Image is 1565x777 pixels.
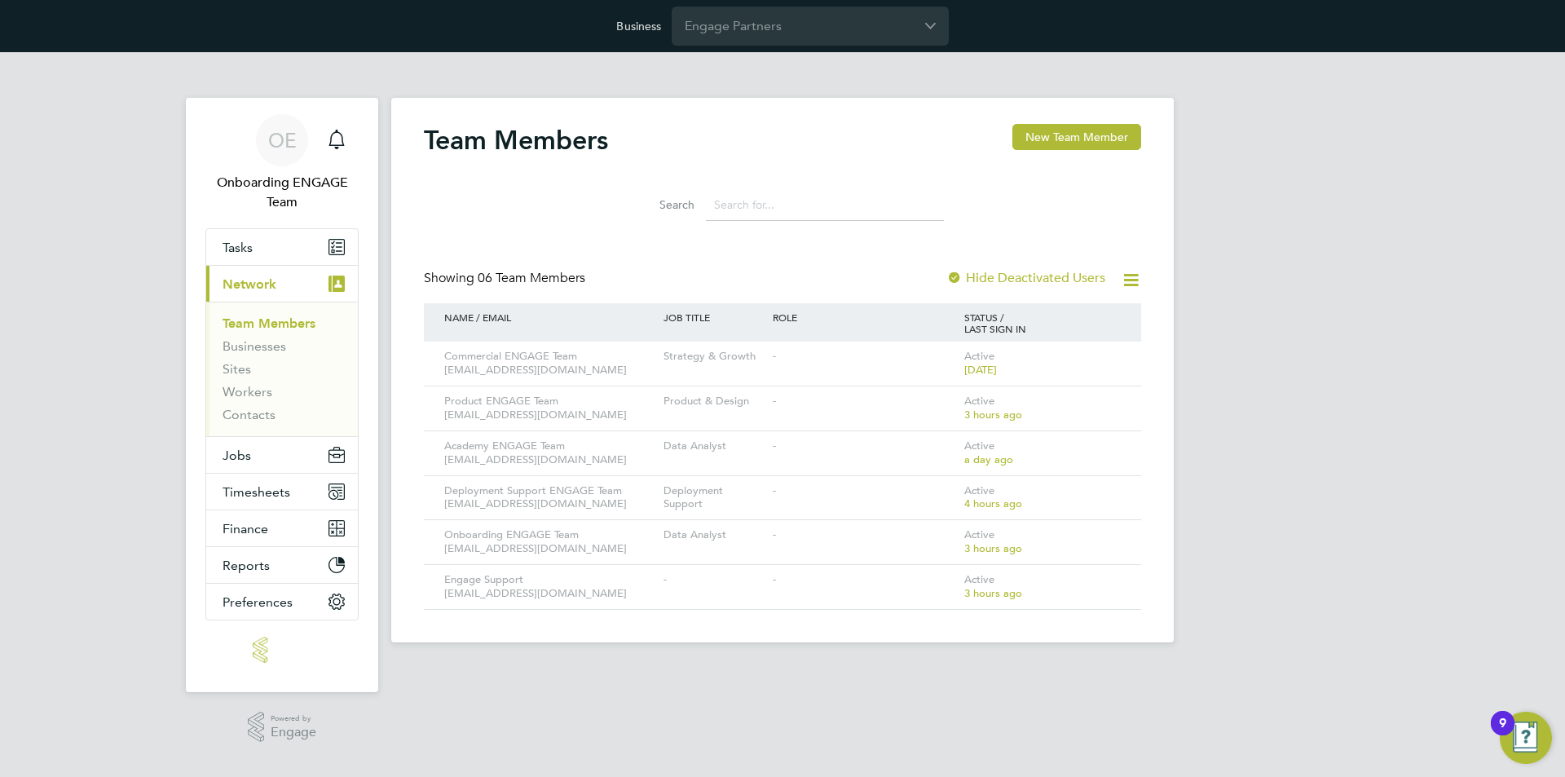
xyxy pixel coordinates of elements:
[440,565,659,609] div: Engage Support [EMAIL_ADDRESS][DOMAIN_NAME]
[706,189,944,221] input: Search for...
[659,431,769,461] div: Data Analyst
[946,270,1105,286] label: Hide Deactivated Users
[659,386,769,417] div: Product & Design
[206,584,358,620] button: Preferences
[271,712,316,726] span: Powered by
[659,303,769,331] div: JOB TITLE
[223,521,268,536] span: Finance
[223,276,276,292] span: Network
[253,637,311,663] img: engage-logo-retina.png
[964,453,1013,466] span: a day ago
[223,407,276,422] a: Contacts
[960,303,1125,342] div: STATUS / LAST SIGN IN
[659,342,769,372] div: Strategy & Growth
[206,547,358,583] button: Reports
[1012,124,1141,150] button: New Team Member
[1499,723,1506,744] div: 9
[964,497,1022,510] span: 4 hours ago
[960,476,1125,520] div: Active
[223,558,270,573] span: Reports
[964,363,997,377] span: [DATE]
[271,726,316,739] span: Engage
[769,520,960,550] div: -
[440,476,659,520] div: Deployment Support ENGAGE Team [EMAIL_ADDRESS][DOMAIN_NAME]
[223,484,290,500] span: Timesheets
[659,565,769,595] div: -
[964,541,1022,555] span: 3 hours ago
[1500,712,1552,764] button: Open Resource Center, 9 new notifications
[440,431,659,475] div: Academy ENGAGE Team [EMAIL_ADDRESS][DOMAIN_NAME]
[440,303,659,331] div: NAME / EMAIL
[769,476,960,506] div: -
[769,342,960,372] div: -
[206,266,358,302] button: Network
[960,386,1125,430] div: Active
[205,637,359,663] a: Go to home page
[440,386,659,430] div: Product ENGAGE Team [EMAIL_ADDRESS][DOMAIN_NAME]
[960,342,1125,386] div: Active
[223,448,251,463] span: Jobs
[960,520,1125,564] div: Active
[205,173,359,212] span: Onboarding ENGAGE Team
[424,270,589,287] div: Showing
[659,520,769,550] div: Data Analyst
[223,594,293,610] span: Preferences
[769,303,960,331] div: ROLE
[248,712,317,743] a: Powered byEngage
[769,386,960,417] div: -
[440,520,659,564] div: Onboarding ENGAGE Team [EMAIL_ADDRESS][DOMAIN_NAME]
[223,384,272,400] a: Workers
[206,229,358,265] a: Tasks
[223,361,251,377] a: Sites
[186,98,378,692] nav: Main navigation
[205,114,359,212] a: OEOnboarding ENGAGE Team
[960,565,1125,609] div: Active
[223,316,315,331] a: Team Members
[769,565,960,595] div: -
[206,474,358,510] button: Timesheets
[616,19,661,33] label: Business
[223,338,286,354] a: Businesses
[268,130,297,151] span: OE
[960,431,1125,475] div: Active
[206,437,358,473] button: Jobs
[424,124,608,157] h2: Team Members
[769,431,960,461] div: -
[206,302,358,436] div: Network
[964,586,1022,600] span: 3 hours ago
[440,342,659,386] div: Commercial ENGAGE Team [EMAIL_ADDRESS][DOMAIN_NAME]
[206,510,358,546] button: Finance
[478,270,585,286] span: 06 Team Members
[659,476,769,520] div: Deployment Support
[964,408,1022,422] span: 3 hours ago
[621,197,694,212] label: Search
[223,240,253,255] span: Tasks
